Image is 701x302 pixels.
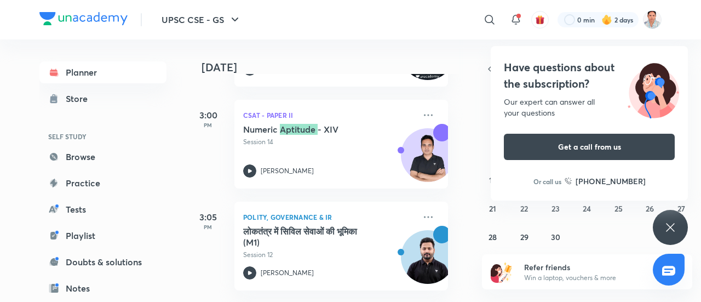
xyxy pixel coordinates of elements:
p: Polity, Governance & IR [243,210,415,224]
a: Planner [39,61,166,83]
a: Practice [39,172,166,194]
img: streak [601,14,612,25]
p: PM [186,224,230,230]
abbr: September 21, 2025 [489,203,496,214]
button: September 29, 2025 [515,228,533,246]
button: UPSC CSE - GS [155,9,248,31]
a: Store [39,88,166,110]
div: Store [66,92,94,105]
img: Avatar [401,236,454,289]
button: September 25, 2025 [610,200,627,217]
img: referral [491,261,513,283]
button: September 30, 2025 [547,228,565,246]
abbr: September 30, 2025 [551,232,560,242]
a: Doubts & solutions [39,251,166,273]
h4: Have questions about the subscription? [504,59,675,92]
a: [PHONE_NUMBER] [565,175,646,187]
abbr: September 29, 2025 [520,232,528,242]
p: Win a laptop, vouchers & more [524,273,659,283]
abbr: September 27, 2025 [677,203,685,214]
h6: Refer friends [524,261,659,273]
img: poonam kumari [643,10,662,29]
button: September 7, 2025 [484,143,502,160]
p: [PERSON_NAME] [261,268,314,278]
p: [PERSON_NAME] [261,166,314,176]
a: Notes [39,277,166,299]
h4: [DATE] [202,61,459,74]
p: CSAT - Paper II [243,109,415,122]
button: September 26, 2025 [641,200,659,217]
abbr: September 24, 2025 [583,203,591,214]
button: September 22, 2025 [515,200,533,217]
img: ttu_illustration_new.svg [619,59,688,118]
button: September 28, 2025 [484,228,502,246]
p: Or call us [533,176,561,186]
a: Company Logo [39,12,128,28]
p: Session 12 [243,250,415,260]
button: September 27, 2025 [673,200,690,217]
button: September 24, 2025 [578,200,596,217]
abbr: September 28, 2025 [489,232,497,242]
abbr: September 23, 2025 [551,203,560,214]
h5: 3:00 [186,109,230,122]
button: Get a call from us [504,134,675,160]
div: Our expert can answer all your questions [504,96,675,118]
h5: Numeric Aptitude - XIV [243,124,380,135]
abbr: September 14, 2025 [489,175,497,185]
img: Company Logo [39,12,128,25]
img: avatar [535,15,545,25]
abbr: September 22, 2025 [520,203,528,214]
button: September 14, 2025 [484,171,502,189]
a: Playlist [39,225,166,247]
button: September 23, 2025 [547,200,565,217]
h6: SELF STUDY [39,127,166,146]
button: avatar [531,11,549,29]
abbr: September 26, 2025 [646,203,654,214]
a: Browse [39,146,166,168]
abbr: September 25, 2025 [614,203,623,214]
img: Avatar [401,134,454,187]
h5: 3:05 [186,210,230,224]
p: PM [186,122,230,128]
a: Tests [39,198,166,220]
h6: [PHONE_NUMBER] [576,175,646,187]
button: September 21, 2025 [484,200,502,217]
h5: लोकतंत्र में सिविल सेवाओं की भूमिका (M1) [243,226,380,248]
p: Session 14 [243,137,415,147]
